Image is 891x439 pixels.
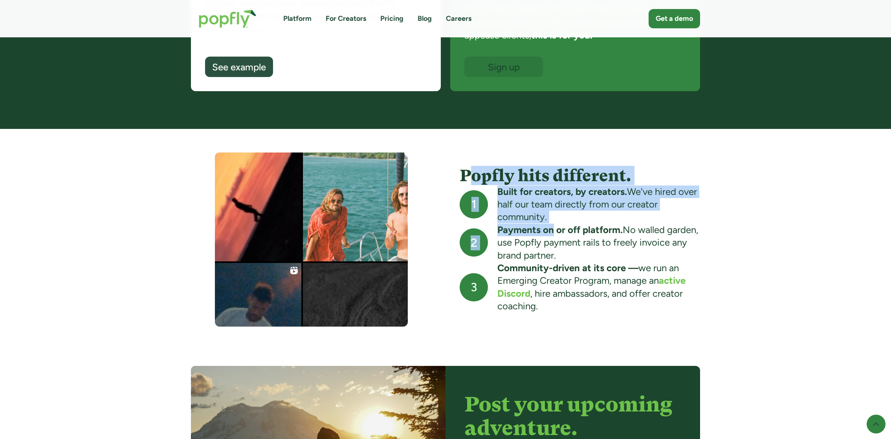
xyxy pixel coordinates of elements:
a: See example [205,57,273,77]
h3: 3 [471,280,477,295]
strong: Built for creators, by creators. [497,186,627,197]
div: We've hired over half our team directly from our creator community. [497,186,700,224]
a: Get a demo [649,9,700,28]
strong: Payments on or off platform. [497,224,623,235]
div: we run an Emerging Creator Program, manage an , hire ambassadors, and offer creator coaching. [497,262,700,313]
a: For Creators [326,14,366,24]
a: active Discord [497,275,686,299]
h3: 2 [471,235,477,250]
h4: Popfly hits different. [460,166,700,185]
h3: 1 [471,197,476,212]
a: Sign up [464,57,543,77]
div: No walled garden, use Popfly payment rails to freely invoice any brand partner. [497,224,700,262]
div: Get a demo [656,14,693,24]
strong: this is for you. [531,29,592,41]
strong: Community-driven at its core — [497,262,638,274]
div: Sign up [471,62,536,72]
a: Pricing [380,14,403,24]
a: Blog [418,14,432,24]
div: See example [212,62,266,72]
a: Careers [446,14,471,24]
a: Platform [283,14,312,24]
a: home [191,2,264,36]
